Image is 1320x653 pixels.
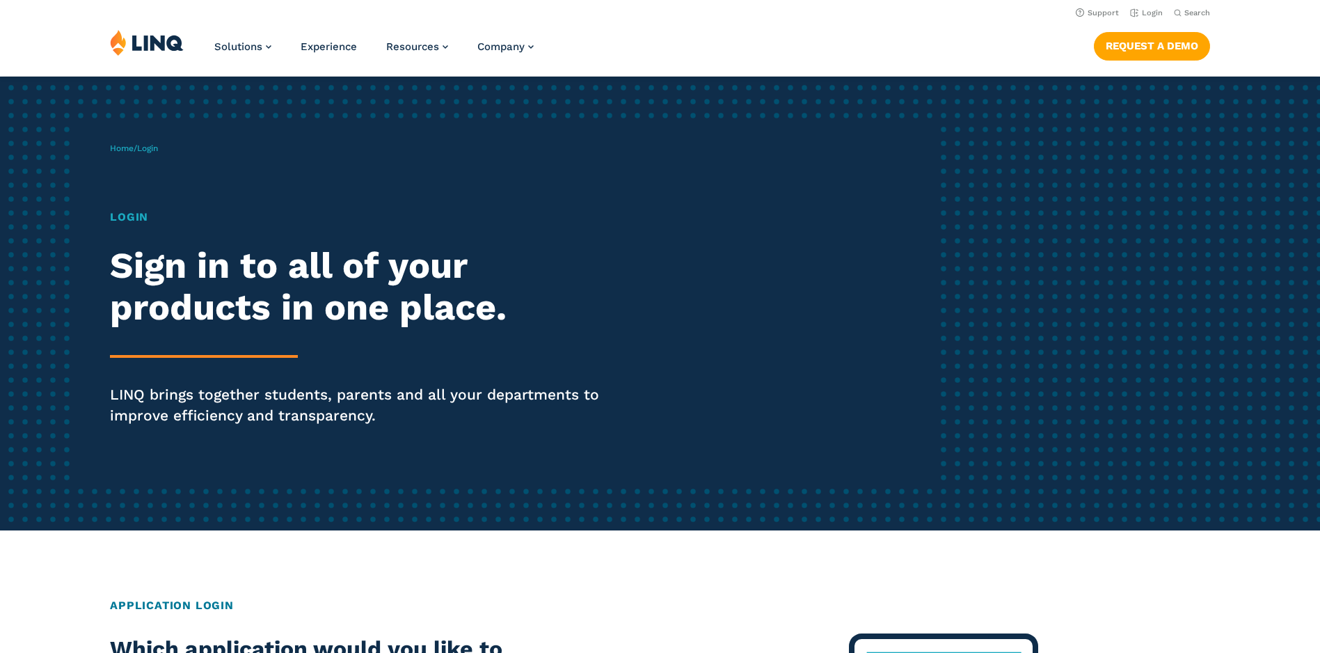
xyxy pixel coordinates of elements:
p: LINQ brings together students, parents and all your departments to improve efficiency and transpa... [110,384,619,426]
h1: Login [110,209,619,226]
a: Resources [386,40,448,53]
a: Login [1130,8,1163,17]
a: Experience [301,40,357,53]
a: Request a Demo [1094,32,1210,60]
a: Support [1076,8,1119,17]
h2: Sign in to all of your products in one place. [110,245,619,329]
nav: Button Navigation [1094,29,1210,60]
button: Open Search Bar [1174,8,1210,18]
a: Home [110,143,134,153]
span: / [110,143,158,153]
nav: Primary Navigation [214,29,534,75]
h2: Application Login [110,597,1210,614]
span: Company [477,40,525,53]
img: LINQ | K‑12 Software [110,29,184,56]
span: Solutions [214,40,262,53]
span: Resources [386,40,439,53]
span: Search [1184,8,1210,17]
a: Solutions [214,40,271,53]
a: Company [477,40,534,53]
span: Login [137,143,158,153]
